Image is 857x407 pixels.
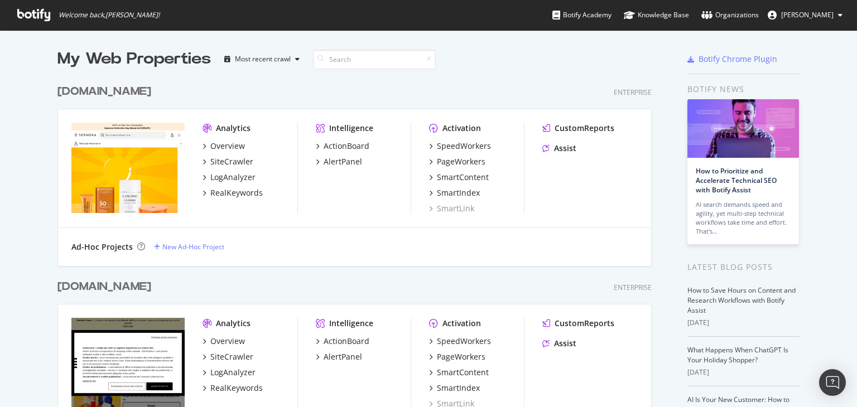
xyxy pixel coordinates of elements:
div: [DOMAIN_NAME] [57,279,151,295]
a: SmartContent [429,172,489,183]
a: [DOMAIN_NAME] [57,279,156,295]
div: SmartContent [437,367,489,378]
div: CustomReports [555,123,614,134]
img: www.sephora.com.tr [71,123,185,213]
a: How to Prioritize and Accelerate Technical SEO with Botify Assist [696,166,777,195]
div: SiteCrawler [210,351,253,362]
a: CustomReports [542,318,614,329]
a: How to Save Hours on Content and Research Workflows with Botify Assist [687,285,796,315]
div: PageWorkers [437,156,485,167]
div: Overview [210,140,245,152]
a: ActionBoard [316,336,369,347]
div: SpeedWorkers [437,140,491,152]
div: AI search demands speed and agility, yet multi-step technical workflows take time and effort. Tha... [696,200,791,236]
div: [DATE] [687,318,800,328]
div: LogAnalyzer [210,367,256,378]
div: Assist [554,143,576,154]
div: Botify Chrome Plugin [699,54,777,65]
div: My Web Properties [57,48,211,70]
div: Analytics [216,123,251,134]
div: Overview [210,336,245,347]
a: Assist [542,143,576,154]
div: Botify news [687,83,800,95]
a: LogAnalyzer [203,172,256,183]
div: Botify Academy [552,9,612,21]
div: Intelligence [329,123,373,134]
div: Organizations [701,9,759,21]
div: AlertPanel [324,351,362,362]
div: Open Intercom Messenger [819,369,846,396]
input: Search [313,50,436,69]
a: ActionBoard [316,140,369,152]
a: Assist [542,338,576,349]
a: RealKeywords [203,187,263,198]
div: CustomReports [555,318,614,329]
div: New Ad-Hoc Project [162,242,224,251]
a: CustomReports [542,123,614,134]
div: AlertPanel [324,156,362,167]
div: [DATE] [687,367,800,377]
div: Ad-Hoc Projects [71,241,133,253]
div: SmartContent [437,172,489,183]
div: Enterprise [614,88,652,97]
div: Intelligence [329,318,373,329]
a: SmartIndex [429,382,480,394]
div: Latest Blog Posts [687,261,800,273]
a: [DOMAIN_NAME] [57,84,156,100]
div: Activation [442,123,481,134]
button: Most recent crawl [220,50,304,68]
a: RealKeywords [203,382,263,394]
div: LogAnalyzer [210,172,256,183]
div: Analytics [216,318,251,329]
a: SiteCrawler [203,156,253,167]
div: SpeedWorkers [437,336,491,347]
div: PageWorkers [437,351,485,362]
div: [DOMAIN_NAME] [57,84,151,100]
a: SiteCrawler [203,351,253,362]
div: SiteCrawler [210,156,253,167]
div: Enterprise [614,283,652,292]
div: ActionBoard [324,336,369,347]
a: SpeedWorkers [429,140,491,152]
a: PageWorkers [429,156,485,167]
div: Knowledge Base [624,9,689,21]
div: Most recent crawl [235,56,291,62]
div: ActionBoard [324,140,369,152]
a: SpeedWorkers [429,336,491,347]
a: PageWorkers [429,351,485,362]
a: What Happens When ChatGPT Is Your Holiday Shopper? [687,345,788,365]
a: New Ad-Hoc Project [154,242,224,251]
a: Botify Chrome Plugin [687,54,777,65]
div: RealKeywords [210,382,263,394]
button: [PERSON_NAME] [759,6,851,24]
a: AlertPanel [316,351,362,362]
div: Activation [442,318,481,329]
a: Overview [203,140,245,152]
div: RealKeywords [210,187,263,198]
a: SmartContent [429,367,489,378]
a: SmartIndex [429,187,480,198]
div: SmartIndex [437,187,480,198]
a: SmartLink [429,203,474,214]
img: How to Prioritize and Accelerate Technical SEO with Botify Assist [687,99,799,158]
div: Assist [554,338,576,349]
span: emmanuel benmussa [781,10,834,20]
a: LogAnalyzer [203,367,256,378]
div: SmartIndex [437,382,480,394]
span: Welcome back, [PERSON_NAME] ! [59,11,160,20]
a: AlertPanel [316,156,362,167]
a: Overview [203,336,245,347]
